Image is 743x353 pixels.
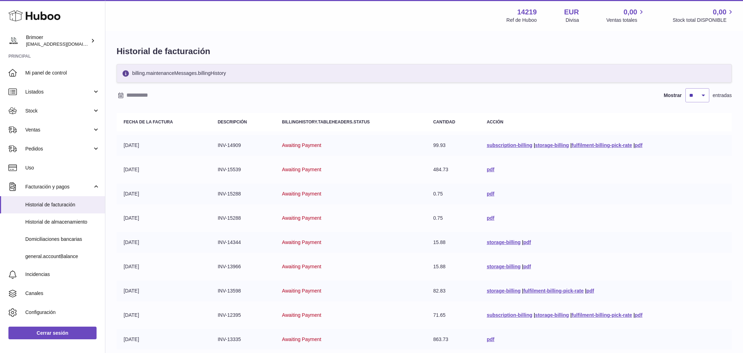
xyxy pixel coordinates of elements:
span: Awaiting Payment [282,288,321,294]
span: Uso [25,165,100,171]
a: 0,00 Stock total DISPONIBLE [673,7,735,24]
span: Stock [25,108,92,114]
h1: Historial de facturación [117,46,732,57]
td: [DATE] [117,135,211,156]
span: Canales [25,290,100,297]
a: storage-billing [535,312,569,318]
div: Ref de Huboo [506,17,537,24]
a: Cerrar sesión [8,327,97,339]
span: Configuración [25,309,100,316]
label: Mostrar [664,92,682,99]
strong: 14219 [517,7,537,17]
div: Brimoer [26,34,89,47]
strong: Descripción [218,120,247,124]
span: | [534,312,535,318]
td: INV-15288 [211,184,275,204]
span: | [570,312,572,318]
td: 863.73 [426,329,480,350]
span: Listados [25,89,92,95]
td: INV-15539 [211,159,275,180]
span: entradas [713,92,732,99]
span: | [522,264,523,269]
a: storage-billing [487,264,520,269]
a: pdf [586,288,594,294]
a: pdf [487,167,494,172]
strong: EUR [564,7,579,17]
a: fulfilment-billing-pick-rate [572,142,632,148]
span: Awaiting Payment [282,191,321,197]
span: Facturación y pagos [25,184,92,190]
strong: Fecha de la factura [124,120,173,124]
span: general.accountBalance [25,253,100,260]
a: pdf [523,239,531,245]
a: storage-billing [487,239,520,245]
span: Historial de facturación [25,201,100,208]
div: billing.maintenanceMessages.billingHistory [117,64,732,83]
td: INV-15288 [211,208,275,229]
span: [EMAIL_ADDRESS][DOMAIN_NAME] [26,41,103,47]
td: 0.75 [426,208,480,229]
td: 15.88 [426,232,480,253]
strong: Acción [487,120,503,124]
span: Awaiting Payment [282,312,321,318]
a: subscription-billing [487,142,532,148]
span: | [522,288,523,294]
span: | [522,239,523,245]
span: 0,00 [624,7,637,17]
span: | [633,142,635,148]
span: Ventas [25,127,92,133]
td: [DATE] [117,208,211,229]
span: Historial de almacenamiento [25,219,100,225]
span: | [534,142,535,148]
a: storage-billing [535,142,569,148]
span: Incidencias [25,271,100,278]
td: INV-14909 [211,135,275,156]
span: | [570,142,572,148]
a: pdf [635,142,643,148]
a: fulfilment-billing-pick-rate [572,312,632,318]
td: 99.93 [426,135,480,156]
span: | [585,288,586,294]
td: [DATE] [117,184,211,204]
td: INV-13335 [211,329,275,350]
td: [DATE] [117,305,211,326]
a: fulfilment-billing-pick-rate [523,288,584,294]
div: Divisa [566,17,579,24]
span: 0,00 [713,7,726,17]
span: Awaiting Payment [282,167,321,172]
span: Ventas totales [606,17,645,24]
a: pdf [635,312,643,318]
a: pdf [523,264,531,269]
span: Awaiting Payment [282,142,321,148]
td: INV-13598 [211,281,275,301]
td: INV-12395 [211,305,275,326]
td: [DATE] [117,281,211,301]
td: 0.75 [426,184,480,204]
span: Awaiting Payment [282,215,321,221]
a: storage-billing [487,288,520,294]
span: Awaiting Payment [282,336,321,342]
span: Pedidos [25,146,92,152]
span: Awaiting Payment [282,264,321,269]
span: Domiciliaciones bancarias [25,236,100,243]
strong: billingHistory.tableHeaders.status [282,120,370,124]
strong: Cantidad [433,120,455,124]
td: INV-14344 [211,232,275,253]
a: 0,00 Ventas totales [606,7,645,24]
td: [DATE] [117,329,211,350]
span: Stock total DISPONIBLE [673,17,735,24]
a: subscription-billing [487,312,532,318]
td: 15.88 [426,256,480,277]
span: Mi panel de control [25,70,100,76]
span: | [633,312,635,318]
td: [DATE] [117,159,211,180]
td: 71.65 [426,305,480,326]
td: 484.73 [426,159,480,180]
td: [DATE] [117,256,211,277]
td: 82.83 [426,281,480,301]
td: INV-13966 [211,256,275,277]
td: [DATE] [117,232,211,253]
a: pdf [487,215,494,221]
img: oroses@renuevo.es [8,36,19,46]
span: Awaiting Payment [282,239,321,245]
